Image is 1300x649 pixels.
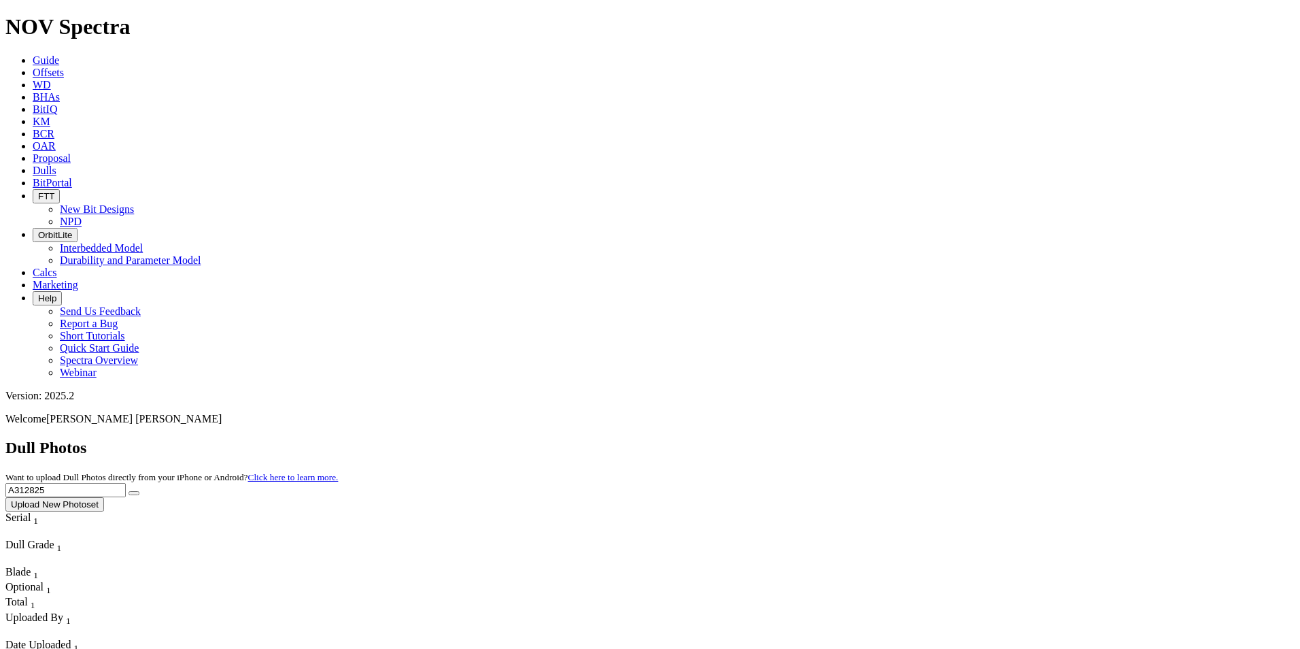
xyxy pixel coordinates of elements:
span: Sort None [46,581,51,593]
div: Sort None [5,612,133,639]
sub: 1 [57,543,62,553]
a: Webinar [60,367,97,378]
span: Optional [5,581,44,593]
button: OrbitLite [33,228,78,242]
small: Want to upload Dull Photos directly from your iPhone or Android? [5,472,338,482]
span: Sort None [33,566,38,578]
a: Calcs [33,267,57,278]
div: Sort None [5,512,63,539]
a: BCR [33,128,54,139]
sub: 1 [33,570,38,580]
a: Proposal [33,152,71,164]
span: Total [5,596,28,608]
a: BHAs [33,91,60,103]
a: Dulls [33,165,56,176]
button: FTT [33,189,60,203]
div: Serial Sort None [5,512,63,527]
a: WD [33,79,51,90]
a: BitIQ [33,103,57,115]
sub: 1 [31,601,35,611]
span: [PERSON_NAME] [PERSON_NAME] [46,413,222,425]
button: Help [33,291,62,305]
div: Sort None [5,596,53,611]
a: OAR [33,140,56,152]
div: Blade Sort None [5,566,53,581]
p: Welcome [5,413,1295,425]
a: Marketing [33,279,78,290]
span: Help [38,293,56,303]
span: Dull Grade [5,539,54,550]
span: Sort None [31,596,35,608]
input: Search Serial Number [5,483,126,497]
span: Uploaded By [5,612,63,623]
a: Click here to learn more. [248,472,339,482]
span: FTT [38,191,54,201]
span: Sort None [66,612,71,623]
div: Sort None [5,566,53,581]
a: Report a Bug [60,318,118,329]
sub: 1 [33,516,38,526]
button: Upload New Photoset [5,497,104,512]
div: Column Menu [5,627,133,639]
span: Sort None [57,539,62,550]
a: Guide [33,54,59,66]
sub: 1 [66,616,71,626]
div: Sort None [5,581,53,596]
span: Sort None [33,512,38,523]
div: Column Menu [5,554,101,566]
a: Interbedded Model [60,242,143,254]
div: Sort None [5,539,101,566]
div: Column Menu [5,527,63,539]
a: Durability and Parameter Model [60,254,201,266]
a: Spectra Overview [60,354,138,366]
a: Send Us Feedback [60,305,141,317]
a: NPD [60,216,82,227]
div: Uploaded By Sort None [5,612,133,627]
a: Short Tutorials [60,330,125,342]
span: Blade [5,566,31,578]
div: Optional Sort None [5,581,53,596]
div: Version: 2025.2 [5,390,1295,402]
div: Dull Grade Sort None [5,539,101,554]
h2: Dull Photos [5,439,1295,457]
span: OrbitLite [38,230,72,240]
h1: NOV Spectra [5,14,1295,39]
a: BitPortal [33,177,72,188]
div: Total Sort None [5,596,53,611]
span: Serial [5,512,31,523]
a: KM [33,116,50,127]
a: Offsets [33,67,64,78]
a: New Bit Designs [60,203,134,215]
a: Quick Start Guide [60,342,139,354]
sub: 1 [46,585,51,595]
